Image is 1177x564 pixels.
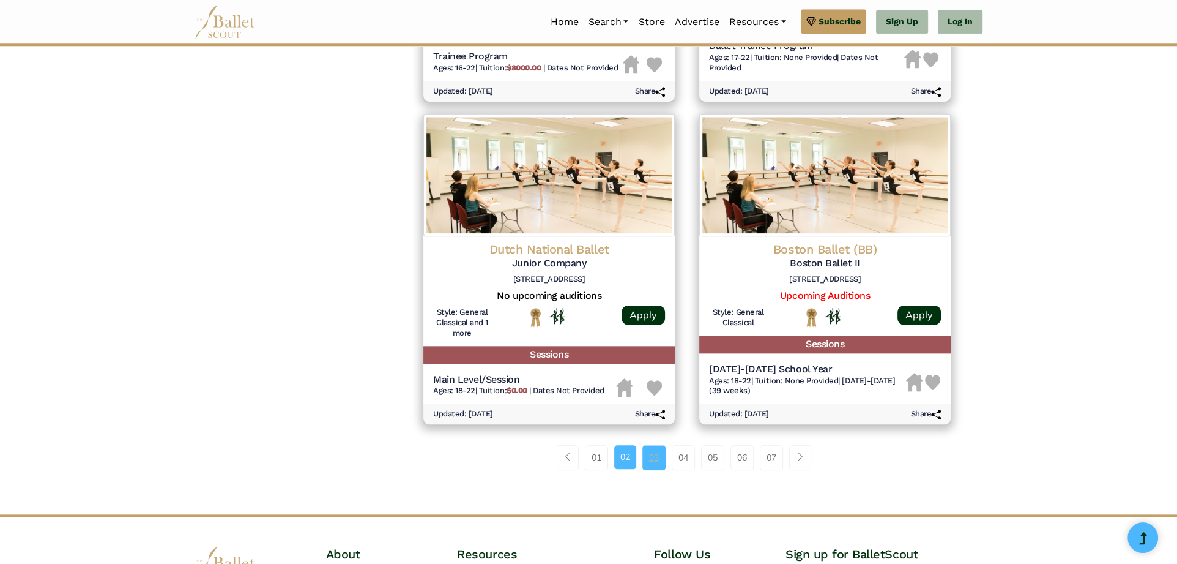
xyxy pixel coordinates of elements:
[533,386,604,395] span: Dates Not Provided
[433,50,618,63] h5: Trainee Program
[433,257,665,270] h5: Junior Company
[507,386,527,395] b: $0.00
[709,307,767,328] h6: Style: General Classical
[709,40,904,53] h5: Ballet Trainee Program
[709,53,750,62] span: Ages: 17-22
[647,57,662,72] img: Heart
[709,86,769,97] h6: Updated: [DATE]
[433,86,493,97] h6: Updated: [DATE]
[819,15,861,28] span: Subscribe
[699,114,951,236] img: Logo
[642,445,666,470] a: 03
[433,307,491,339] h6: Style: General Classical and 1 more
[433,290,665,303] h5: No upcoming auditions
[507,63,541,72] b: $8000.00
[801,9,866,34] a: Subscribe
[634,86,665,97] h6: Share
[709,241,941,257] h4: Boston Ballet (BB)
[699,336,951,353] h5: Sessions
[897,306,941,325] a: Apply
[433,386,475,395] span: Ages: 18-22
[433,63,618,73] h6: | |
[923,52,938,67] img: Heart
[479,386,529,395] span: Tuition:
[709,274,941,285] h6: [STREET_ADDRESS]
[326,546,458,562] h4: About
[701,445,724,470] a: 05
[669,9,724,35] a: Advertise
[423,114,675,236] img: Logo
[904,50,921,68] img: Housing Unavailable
[754,53,837,62] span: Tuition: None Provided
[925,375,940,390] img: Heart
[910,86,941,97] h6: Share
[709,409,769,419] h6: Updated: [DATE]
[433,386,604,396] h6: | |
[557,445,818,470] nav: Page navigation example
[709,363,906,376] h5: [DATE]-[DATE] School Year
[906,373,923,391] img: Housing Unavailable
[910,409,941,419] h6: Share
[433,274,665,285] h6: [STREET_ADDRESS]
[457,546,654,562] h4: Resources
[709,376,751,385] span: Ages: 18-22
[528,307,543,326] img: National
[709,257,941,270] h5: Boston Ballet II
[730,445,754,470] a: 06
[433,374,604,386] h5: Main Level/Session
[433,409,493,419] h6: Updated: [DATE]
[709,53,878,72] span: Dates Not Provided
[709,53,904,73] h6: | |
[755,376,838,385] span: Tuition: None Provided
[804,307,819,326] img: National
[433,63,475,72] span: Ages: 16-22
[780,290,870,301] a: Upcoming Auditions
[709,376,906,397] h6: | |
[549,308,565,324] img: In Person
[614,445,636,468] a: 02
[633,9,669,35] a: Store
[433,241,665,257] h4: Dutch National Ballet
[583,9,633,35] a: Search
[623,55,639,73] img: Housing Unavailable
[672,445,695,470] a: 04
[785,546,982,562] h4: Sign up for BalletScout
[622,306,665,325] a: Apply
[709,376,895,396] span: [DATE]-[DATE] (39 weeks)
[654,546,785,562] h4: Follow Us
[634,409,665,419] h6: Share
[585,445,608,470] a: 01
[760,445,783,470] a: 07
[876,10,928,34] a: Sign Up
[545,9,583,35] a: Home
[647,380,662,396] img: Heart
[616,378,633,397] img: Housing Unavailable
[938,10,982,34] a: Log In
[806,15,816,28] img: gem.svg
[825,308,841,324] img: In Person
[547,63,618,72] span: Dates Not Provided
[479,63,543,72] span: Tuition:
[724,9,790,35] a: Resources
[423,346,675,364] h5: Sessions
